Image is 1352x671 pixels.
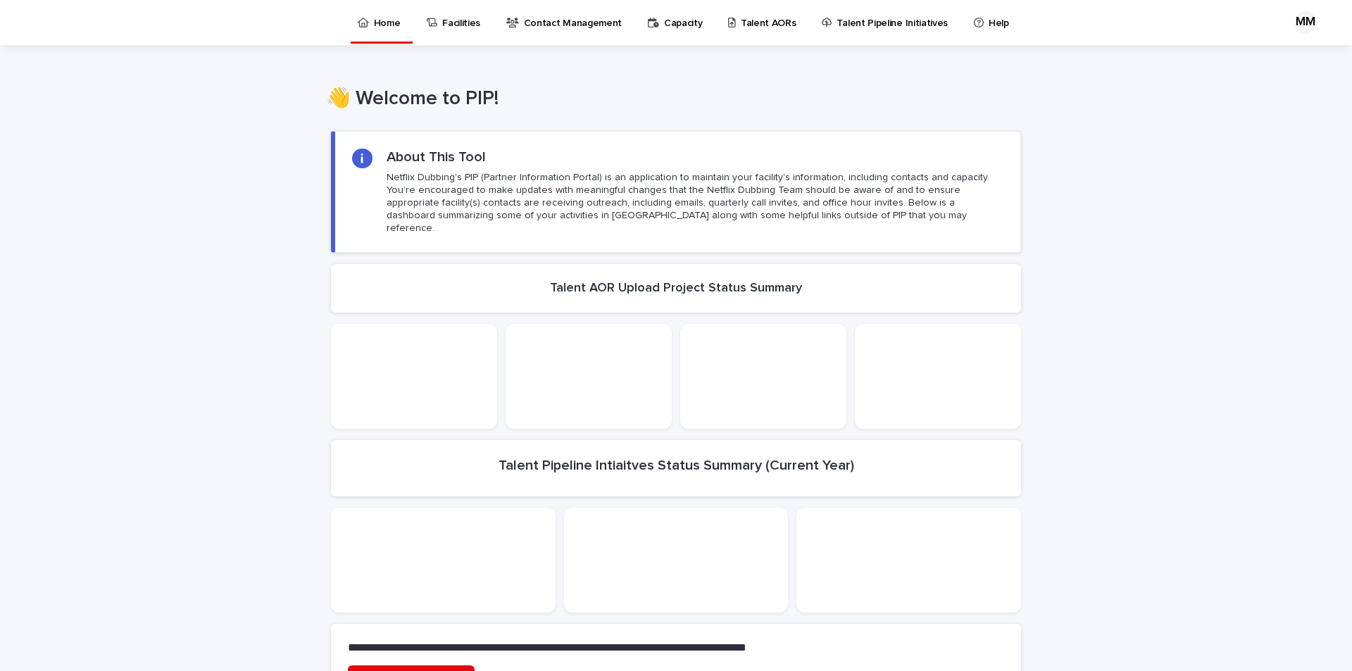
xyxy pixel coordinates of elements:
h2: Talent AOR Upload Project Status Summary [550,281,802,296]
h2: Talent Pipeline Intiaitves Status Summary (Current Year) [499,457,854,474]
div: MM [1294,11,1317,34]
h2: About This Tool [387,149,486,165]
p: Netflix Dubbing's PIP (Partner Information Portal) is an application to maintain your facility's ... [387,171,1003,235]
h1: 👋 Welcome to PIP! [326,87,1016,111]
